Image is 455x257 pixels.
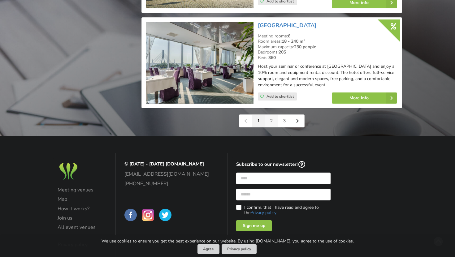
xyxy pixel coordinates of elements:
[146,22,253,104] img: Hotel | Riga | Riga Islande Hotel
[58,225,107,230] a: All event venues
[266,94,294,99] span: Add to shortlist
[265,115,278,127] a: 2
[258,55,397,61] div: Beds:
[279,49,286,55] strong: 205
[58,196,107,202] a: Map
[332,92,397,104] a: More info
[197,244,219,254] button: Agree
[258,39,397,44] div: Room areas:
[278,115,291,127] a: 3
[258,33,397,39] div: Meeting rooms:
[258,49,397,55] div: Bedrooms:
[236,205,331,215] label: I confirm, that I have read and agree to the
[258,22,316,29] a: [GEOGRAPHIC_DATA]
[303,38,305,42] sup: 2
[58,215,107,221] a: Join us
[288,33,290,39] strong: 6
[58,187,107,193] a: Meeting venues
[236,220,272,231] div: Sign me up
[252,115,265,127] a: 1
[124,209,137,221] img: BalticMeetingRooms on Facebook
[250,210,276,216] a: Privacy policy
[58,161,79,181] img: Baltic Meeting Rooms
[258,44,397,50] div: Maximum capacity:
[282,38,305,44] strong: 18 - 240 m
[124,181,219,186] a: [PHONE_NUMBER]
[142,209,154,221] img: BalticMeetingRooms on Instagram
[58,206,107,212] a: How it works?
[124,171,219,177] a: [EMAIL_ADDRESS][DOMAIN_NAME]
[294,44,316,50] strong: 230 people
[268,55,276,61] strong: 360
[236,161,331,168] p: Subscribe to our newsletter!
[258,63,397,88] p: Host your seminar or conference at [GEOGRAPHIC_DATA] and enjoy a 10% room and equipment rental di...
[159,209,171,221] img: BalticMeetingRooms on Twitter
[124,161,219,167] p: © [DATE] - [DATE] [DOMAIN_NAME]
[222,244,257,254] a: Privacy policy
